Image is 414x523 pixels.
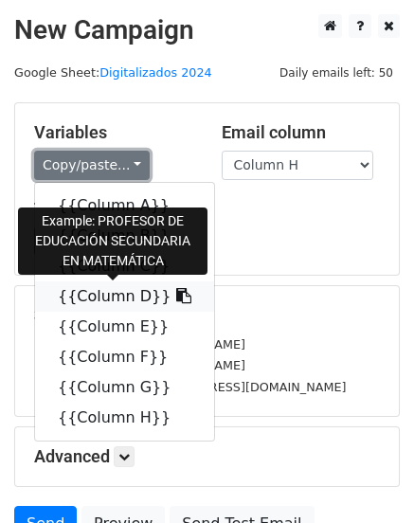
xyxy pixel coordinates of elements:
h5: Advanced [34,446,380,467]
h5: Variables [34,122,193,143]
h5: Email column [222,122,381,143]
a: {{Column E}} [35,312,214,342]
a: Digitalizados 2024 [99,65,211,80]
div: Example: PROFESOR DE EDUCACIÓN SECUNDARIA EN MATEMÁTICA [18,207,207,275]
small: [EMAIL_ADDRESS][DOMAIN_NAME] [34,358,245,372]
iframe: Chat Widget [319,432,414,523]
a: {{Column A}} [35,190,214,221]
a: Daily emails left: 50 [273,65,400,80]
a: {{Column D}} [35,281,214,312]
a: {{Column G}} [35,372,214,403]
a: Copy/paste... [34,151,150,180]
h2: New Campaign [14,14,400,46]
small: Google Sheet: [14,65,212,80]
span: Daily emails left: 50 [273,63,400,83]
a: {{Column F}} [35,342,214,372]
a: {{Column H}} [35,403,214,433]
small: [EMAIL_ADDRESS][DOMAIN_NAME] [34,337,245,352]
div: Widget de chat [319,432,414,523]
